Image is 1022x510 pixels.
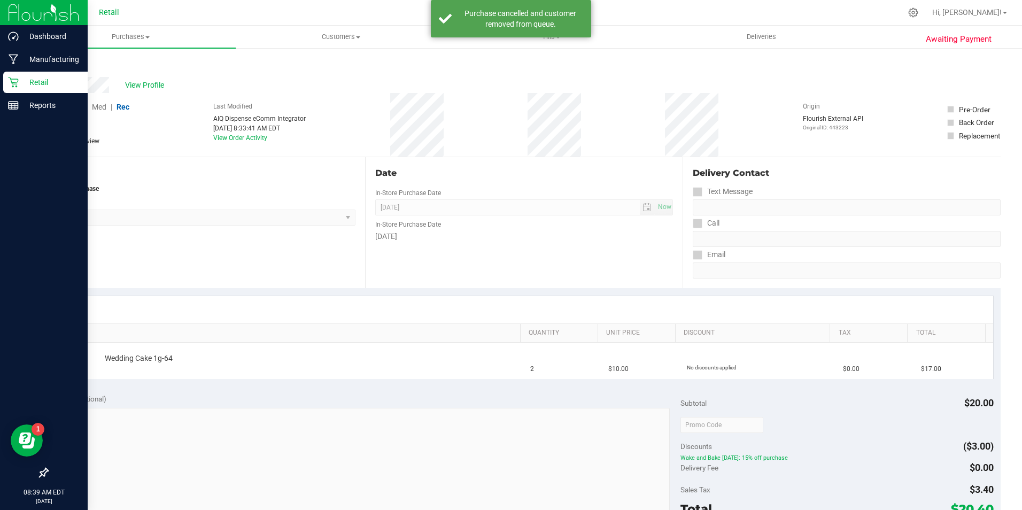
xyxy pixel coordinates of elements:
[236,32,445,42] span: Customers
[680,463,718,472] span: Delivery Fee
[5,488,83,497] p: 08:39 AM EDT
[32,423,44,436] iframe: Resource center unread badge
[529,329,593,337] a: Quantity
[19,53,83,66] p: Manufacturing
[125,80,168,91] span: View Profile
[213,114,306,123] div: AIQ Dispense eComm Integrator
[907,7,920,18] div: Manage settings
[105,353,173,364] span: Wedding Cake 1g-64
[926,33,992,45] span: Awaiting Payment
[213,123,306,133] div: [DATE] 8:33:41 AM EDT
[5,497,83,505] p: [DATE]
[8,77,19,88] inline-svg: Retail
[680,399,707,407] span: Subtotal
[19,30,83,43] p: Dashboard
[213,102,252,111] label: Last Modified
[375,220,441,229] label: In-Store Purchase Date
[63,329,516,337] a: SKU
[19,76,83,89] p: Retail
[970,484,994,495] span: $3.40
[684,329,826,337] a: Discount
[732,32,791,42] span: Deliveries
[236,26,446,48] a: Customers
[693,167,1001,180] div: Delivery Contact
[959,104,990,115] div: Pre-Order
[693,231,1001,247] input: Format: (999) 999-9999
[932,8,1002,17] span: Hi, [PERSON_NAME]!
[680,417,763,433] input: Promo Code
[375,167,673,180] div: Date
[680,454,994,462] span: Wake and Bake [DATE]: 15% off purchase
[921,364,941,374] span: $17.00
[8,100,19,111] inline-svg: Reports
[111,103,112,111] span: |
[959,117,994,128] div: Back Order
[803,102,820,111] label: Origin
[99,8,119,17] span: Retail
[375,188,441,198] label: In-Store Purchase Date
[8,54,19,65] inline-svg: Manufacturing
[608,364,629,374] span: $10.00
[693,215,719,231] label: Call
[680,485,710,494] span: Sales Tax
[687,365,737,370] span: No discounts applied
[916,329,981,337] a: Total
[843,364,860,374] span: $0.00
[530,364,534,374] span: 2
[963,441,994,452] span: ($3.00)
[970,462,994,473] span: $0.00
[693,199,1001,215] input: Format: (999) 999-9999
[458,8,583,29] div: Purchase cancelled and customer removed from queue.
[19,99,83,112] p: Reports
[11,424,43,457] iframe: Resource center
[680,437,712,456] span: Discounts
[839,329,903,337] a: Tax
[656,26,866,48] a: Deliveries
[803,123,863,132] p: Original ID: 443223
[117,103,129,111] span: Rec
[375,231,673,242] div: [DATE]
[8,31,19,42] inline-svg: Dashboard
[803,114,863,132] div: Flourish External API
[47,167,355,180] div: Location
[959,130,1000,141] div: Replacement
[213,134,267,142] a: View Order Activity
[693,184,753,199] label: Text Message
[693,247,725,262] label: Email
[26,32,236,42] span: Purchases
[606,329,671,337] a: Unit Price
[92,103,106,111] span: Med
[964,397,994,408] span: $20.00
[26,26,236,48] a: Purchases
